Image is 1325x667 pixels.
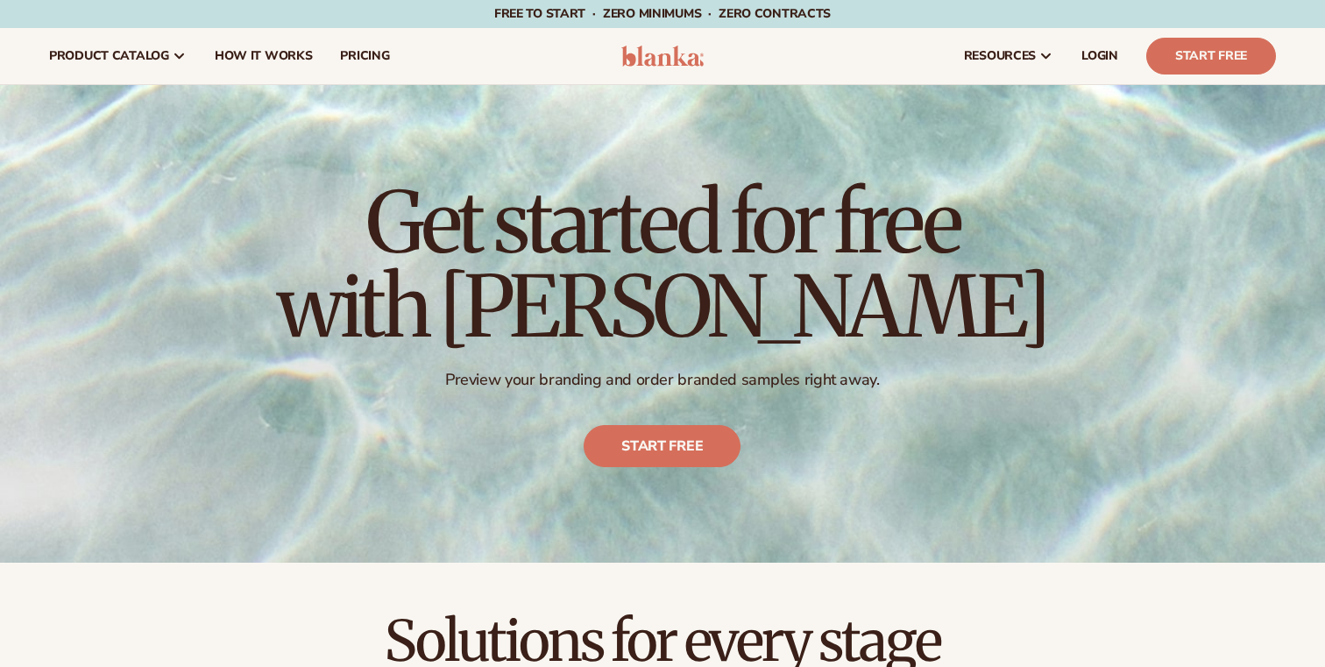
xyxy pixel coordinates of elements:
[1067,28,1132,84] a: LOGIN
[49,49,169,63] span: product catalog
[585,425,741,467] a: Start free
[277,181,1048,349] h1: Get started for free with [PERSON_NAME]
[326,28,403,84] a: pricing
[964,49,1036,63] span: resources
[950,28,1067,84] a: resources
[35,28,201,84] a: product catalog
[494,5,831,22] span: Free to start · ZERO minimums · ZERO contracts
[1146,38,1276,75] a: Start Free
[1081,49,1118,63] span: LOGIN
[201,28,327,84] a: How It Works
[621,46,705,67] img: logo
[277,370,1048,390] p: Preview your branding and order branded samples right away.
[215,49,313,63] span: How It Works
[340,49,389,63] span: pricing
